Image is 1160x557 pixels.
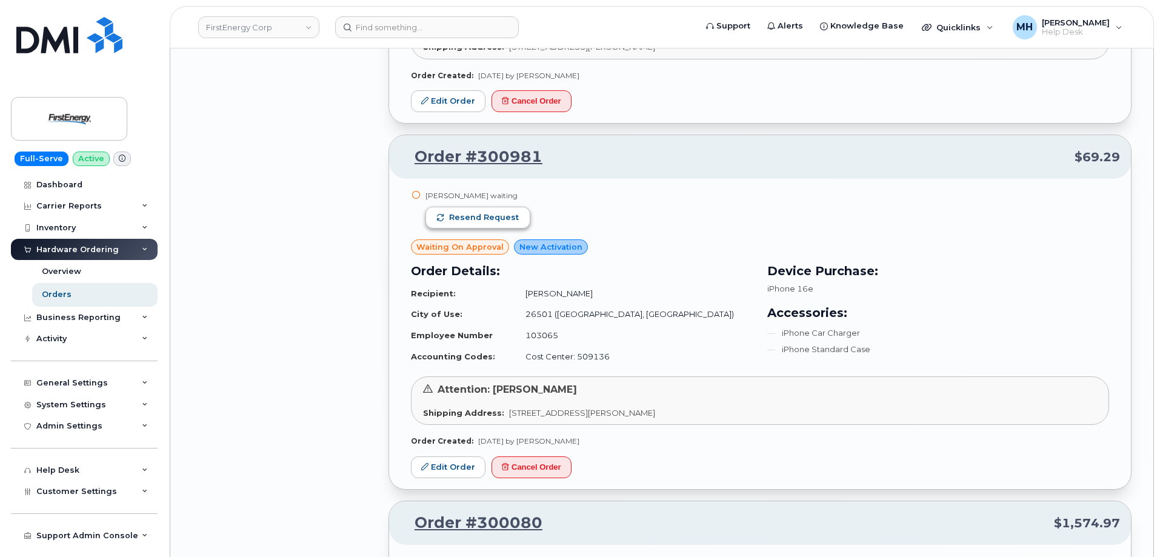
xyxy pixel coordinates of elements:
input: Find something... [335,16,519,38]
span: $69.29 [1075,148,1120,166]
strong: Accounting Codes: [411,352,495,361]
a: Edit Order [411,90,485,113]
td: 103065 [515,325,753,346]
h3: Order Details: [411,262,753,280]
li: iPhone Car Charger [767,327,1109,339]
strong: Recipient: [411,289,456,298]
iframe: Messenger Launcher [1107,504,1151,548]
span: Attention: [PERSON_NAME] [438,384,577,395]
strong: Order Created: [411,71,473,80]
strong: Order Created: [411,436,473,445]
a: Knowledge Base [812,14,912,38]
button: Resend request [425,207,530,228]
span: Help Desk [1042,27,1110,37]
td: Cost Center: 509136 [515,346,753,367]
span: Quicklinks [936,22,981,32]
span: New Activation [519,241,582,253]
span: [PERSON_NAME] [1042,18,1110,27]
a: Edit Order [411,456,485,479]
td: [PERSON_NAME] [515,283,753,304]
li: iPhone Standard Case [767,344,1109,355]
div: [PERSON_NAME] waiting [425,190,530,201]
a: Support [698,14,759,38]
h3: Accessories: [767,304,1109,322]
strong: Employee Number [411,330,493,340]
span: [DATE] by [PERSON_NAME] [478,436,579,445]
span: iPhone 16e [767,284,813,293]
td: 26501 ([GEOGRAPHIC_DATA], [GEOGRAPHIC_DATA]) [515,304,753,325]
span: [STREET_ADDRESS][PERSON_NAME] [509,408,655,418]
span: Alerts [778,20,803,32]
button: Cancel Order [492,90,572,113]
span: Knowledge Base [830,20,904,32]
button: Cancel Order [492,456,572,479]
a: Alerts [759,14,812,38]
div: Melissa Hoye [1004,15,1131,39]
a: Order #300080 [400,512,542,534]
strong: Shipping Address: [423,408,504,418]
strong: City of Use: [411,309,462,319]
span: MH [1016,20,1033,35]
span: Resend request [449,212,519,223]
a: Order #300981 [400,146,542,168]
span: $1,574.97 [1054,515,1120,532]
div: Quicklinks [913,15,1002,39]
h3: Device Purchase: [767,262,1109,280]
span: Support [716,20,750,32]
span: [DATE] by [PERSON_NAME] [478,71,579,80]
span: Waiting On Approval [416,241,504,253]
a: FirstEnergy Corp [198,16,319,38]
